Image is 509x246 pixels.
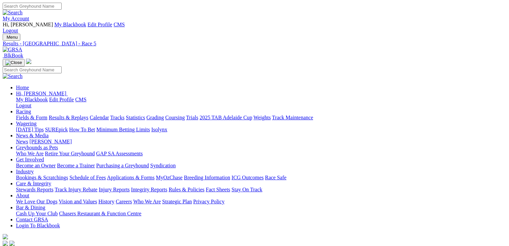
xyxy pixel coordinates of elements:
a: Integrity Reports [131,187,167,192]
a: How To Bet [69,127,95,132]
div: Get Involved [16,163,501,169]
div: News & Media [16,139,501,145]
a: Become a Trainer [57,163,95,168]
a: Syndication [150,163,176,168]
a: Who We Are [133,199,161,204]
a: Applications & Forms [107,175,155,180]
a: Injury Reports [99,187,130,192]
img: facebook.svg [3,241,8,246]
a: Track Maintenance [272,115,313,120]
a: MyOzChase [156,175,183,180]
a: Fields & Form [16,115,47,120]
a: 2025 TAB Adelaide Cup [200,115,252,120]
a: Logout [16,103,31,108]
a: GAP SA Assessments [96,151,143,156]
a: Schedule of Fees [69,175,106,180]
a: Fact Sheets [206,187,230,192]
a: About [16,193,29,198]
a: Coursing [165,115,185,120]
a: Results & Replays [49,115,88,120]
img: logo-grsa-white.png [26,59,31,64]
div: Hi, [PERSON_NAME] [16,97,501,109]
a: Minimum Betting Limits [96,127,150,132]
div: Wagering [16,127,501,133]
div: Greyhounds as Pets [16,151,501,157]
a: Racing [16,109,31,114]
img: logo-grsa-white.png [3,234,8,239]
button: Toggle navigation [3,34,20,41]
a: Vision and Values [59,199,97,204]
a: We Love Our Dogs [16,199,57,204]
a: CMS [114,22,125,27]
a: Chasers Restaurant & Function Centre [59,211,141,216]
a: Track Injury Rebate [55,187,97,192]
a: Cash Up Your Club [16,211,58,216]
a: Bar & Dining [16,205,45,210]
a: Login To Blackbook [16,223,60,228]
a: Contact GRSA [16,217,48,222]
a: Stay On Track [232,187,262,192]
a: Retire Your Greyhound [45,151,95,156]
a: Weights [254,115,271,120]
a: News & Media [16,133,49,138]
a: Trials [186,115,198,120]
a: Rules & Policies [169,187,205,192]
a: Logout [3,28,18,33]
a: Results - [GEOGRAPHIC_DATA] - Race 5 [3,41,501,47]
input: Search [3,3,62,10]
a: [DATE] Tips [16,127,44,132]
span: Hi, [PERSON_NAME] [3,22,53,27]
img: GRSA [3,47,22,53]
a: [PERSON_NAME] [29,139,72,144]
a: Privacy Policy [193,199,225,204]
a: Strategic Plan [162,199,192,204]
div: Bar & Dining [16,211,501,217]
span: BlkBook [4,53,23,58]
input: Search [3,66,62,73]
a: Bookings & Scratchings [16,175,68,180]
a: Edit Profile [88,22,112,27]
a: Calendar [90,115,109,120]
a: SUREpick [45,127,68,132]
a: Greyhounds as Pets [16,145,58,150]
span: Menu [7,35,18,40]
a: Hi, [PERSON_NAME] [16,91,68,96]
a: Stewards Reports [16,187,53,192]
img: Search [3,10,23,16]
a: Race Safe [265,175,286,180]
span: Hi, [PERSON_NAME] [16,91,66,96]
button: Toggle navigation [3,59,25,66]
a: Wagering [16,121,37,126]
a: Grading [147,115,164,120]
a: News [16,139,28,144]
a: Purchasing a Greyhound [96,163,149,168]
a: Isolynx [151,127,167,132]
a: Edit Profile [49,97,74,102]
div: Industry [16,175,501,181]
a: My Blackbook [54,22,86,27]
a: Tracks [110,115,125,120]
a: Industry [16,169,34,174]
a: Statistics [126,115,145,120]
img: Search [3,73,23,79]
a: History [98,199,114,204]
img: twitter.svg [9,241,15,246]
a: My Blackbook [16,97,48,102]
div: Care & Integrity [16,187,501,193]
a: Who We Are [16,151,44,156]
a: Breeding Information [184,175,230,180]
a: Get Involved [16,157,44,162]
a: BlkBook [3,53,23,58]
a: Care & Integrity [16,181,51,186]
img: Close [5,60,22,65]
a: My Account [3,16,29,21]
a: Home [16,85,29,90]
a: ICG Outcomes [232,175,263,180]
a: Careers [116,199,132,204]
div: About [16,199,501,205]
a: Become an Owner [16,163,56,168]
a: CMS [75,97,87,102]
div: Racing [16,115,501,121]
div: My Account [3,22,501,34]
